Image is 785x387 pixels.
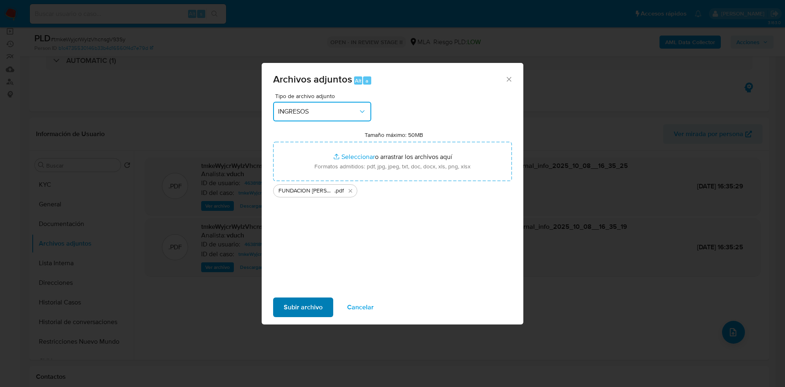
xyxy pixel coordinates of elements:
span: Alt [355,77,361,85]
button: Subir archivo [273,298,333,317]
span: Cancelar [347,298,374,316]
ul: Archivos seleccionados [273,181,512,197]
button: INGRESOS [273,102,371,121]
label: Tamaño máximo: 50MB [365,131,423,139]
span: a [366,77,368,85]
button: Cancelar [336,298,384,317]
span: FUNDACION [PERSON_NAME] - Documentacion [278,187,334,195]
span: Archivos adjuntos [273,72,352,86]
button: Eliminar FUNDACION MARGARITA BARRIENTOS - Documentacion.pdf [345,186,355,196]
span: Tipo de archivo adjunto [275,93,373,99]
span: INGRESOS [278,107,358,116]
span: Subir archivo [284,298,323,316]
button: Cerrar [505,75,512,83]
span: .pdf [334,187,344,195]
